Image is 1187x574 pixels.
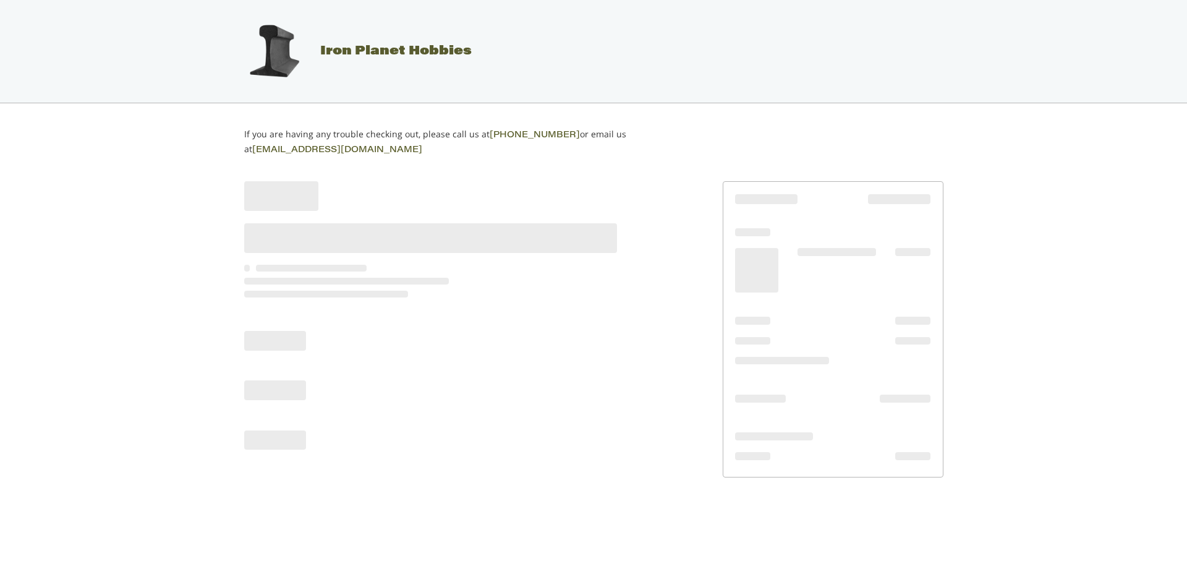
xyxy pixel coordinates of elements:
a: Iron Planet Hobbies [231,45,472,58]
a: [EMAIL_ADDRESS][DOMAIN_NAME] [252,146,422,155]
p: If you are having any trouble checking out, please call us at or email us at [244,127,665,157]
span: Iron Planet Hobbies [320,45,472,58]
a: [PHONE_NUMBER] [490,131,580,140]
img: Iron Planet Hobbies [243,20,305,82]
